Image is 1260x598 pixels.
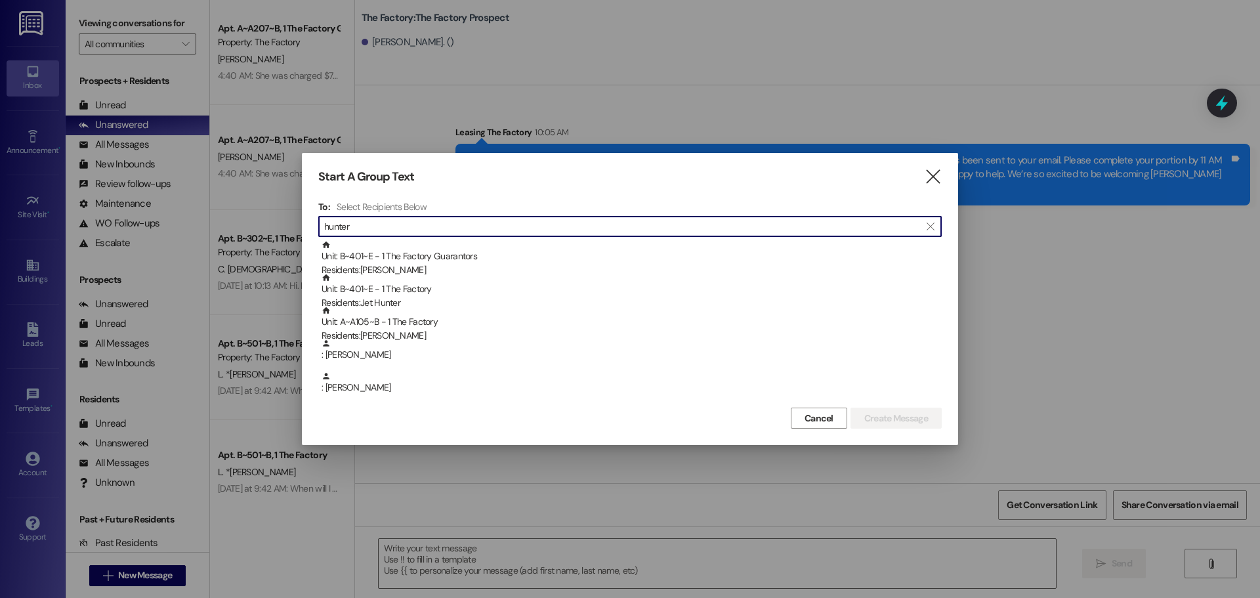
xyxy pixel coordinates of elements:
[791,408,847,429] button: Cancel
[924,170,942,184] i: 
[322,306,942,343] div: Unit: A~A105~B - 1 The Factory
[324,217,920,236] input: Search for any contact or apartment
[322,329,942,343] div: Residents: [PERSON_NAME]
[318,306,942,339] div: Unit: A~A105~B - 1 The FactoryResidents:[PERSON_NAME]
[318,339,942,372] div: : [PERSON_NAME]
[920,217,941,236] button: Clear text
[322,273,942,310] div: Unit: B~401~E - 1 The Factory
[864,412,928,425] span: Create Message
[322,263,942,277] div: Residents: [PERSON_NAME]
[322,339,942,362] div: : [PERSON_NAME]
[318,372,942,404] div: : [PERSON_NAME]
[318,201,330,213] h3: To:
[322,240,942,278] div: Unit: B~401~E - 1 The Factory Guarantors
[318,240,942,273] div: Unit: B~401~E - 1 The Factory GuarantorsResidents:[PERSON_NAME]
[850,408,942,429] button: Create Message
[927,221,934,232] i: 
[318,169,414,184] h3: Start A Group Text
[322,296,942,310] div: Residents: Jet Hunter
[318,273,942,306] div: Unit: B~401~E - 1 The FactoryResidents:Jet Hunter
[337,201,427,213] h4: Select Recipients Below
[805,412,833,425] span: Cancel
[322,372,942,395] div: : [PERSON_NAME]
